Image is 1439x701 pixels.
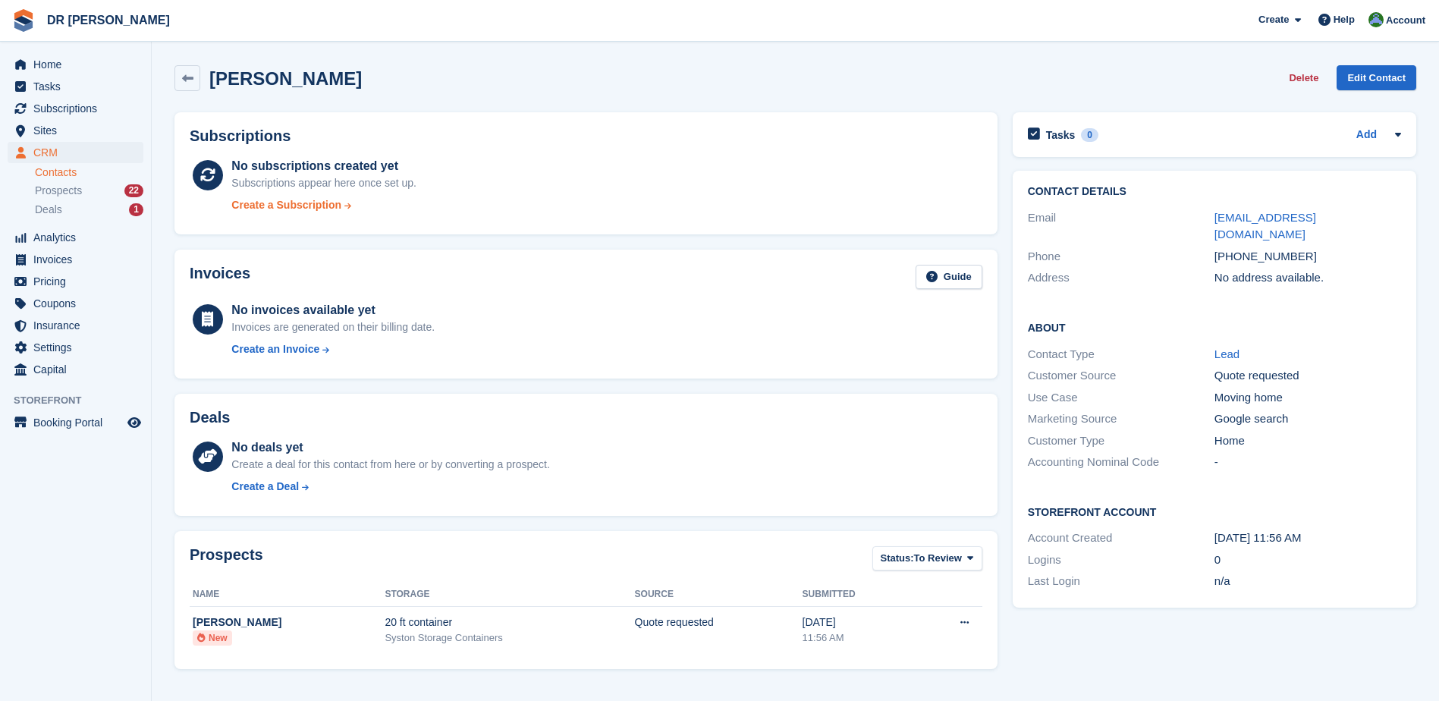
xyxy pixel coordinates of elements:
button: Status: To Review [872,546,982,571]
div: - [1214,454,1401,471]
a: Contacts [35,165,143,180]
h2: Tasks [1046,128,1076,142]
div: Invoices are generated on their billing date. [231,319,435,335]
th: Source [635,583,803,607]
span: Storefront [14,393,151,408]
div: Create a deal for this contact from here or by converting a prospect. [231,457,549,473]
div: Quote requested [1214,367,1401,385]
a: Create an Invoice [231,341,435,357]
a: Create a Subscription [231,197,416,213]
div: 1 [129,203,143,216]
a: menu [8,142,143,163]
div: Address [1028,269,1214,287]
div: Create a Subscription [231,197,341,213]
span: CRM [33,142,124,163]
a: menu [8,293,143,314]
a: Deals 1 [35,202,143,218]
span: Subscriptions [33,98,124,119]
h2: [PERSON_NAME] [209,68,362,89]
h2: About [1028,319,1401,335]
div: 11:56 AM [803,630,915,646]
a: [EMAIL_ADDRESS][DOMAIN_NAME] [1214,211,1316,241]
a: Edit Contact [1337,65,1416,90]
a: DR [PERSON_NAME] [41,8,176,33]
div: Customer Type [1028,432,1214,450]
button: Delete [1283,65,1324,90]
div: Google search [1214,410,1401,428]
div: Marketing Source [1028,410,1214,428]
img: Alice Stanley [1368,12,1384,27]
li: New [193,630,232,646]
a: menu [8,412,143,433]
a: menu [8,359,143,380]
div: [DATE] 11:56 AM [1214,530,1401,547]
div: n/a [1214,573,1401,590]
div: No invoices available yet [231,301,435,319]
th: Storage [385,583,634,607]
span: Status: [881,551,914,566]
div: Create an Invoice [231,341,319,357]
span: Help [1334,12,1355,27]
span: Prospects [35,184,82,198]
span: Booking Portal [33,412,124,433]
a: menu [8,249,143,270]
span: Insurance [33,315,124,336]
a: menu [8,120,143,141]
img: stora-icon-8386f47178a22dfd0bd8f6a31ec36ba5ce8667c1dd55bd0f319d3a0aa187defe.svg [12,9,35,32]
a: menu [8,98,143,119]
a: Add [1356,127,1377,144]
div: Customer Source [1028,367,1214,385]
div: Logins [1028,552,1214,569]
div: Accounting Nominal Code [1028,454,1214,471]
a: menu [8,337,143,358]
div: Home [1214,432,1401,450]
span: Home [33,54,124,75]
span: Tasks [33,76,124,97]
div: No deals yet [231,439,549,457]
span: To Review [914,551,962,566]
div: 20 ft container [385,615,634,630]
a: Preview store [125,413,143,432]
a: menu [8,227,143,248]
h2: Invoices [190,265,250,290]
div: Contact Type [1028,346,1214,363]
span: Account [1386,13,1425,28]
div: Last Login [1028,573,1214,590]
div: Email [1028,209,1214,244]
div: Quote requested [635,615,803,630]
div: No address available. [1214,269,1401,287]
div: [PHONE_NUMBER] [1214,248,1401,266]
span: Settings [33,337,124,358]
span: Analytics [33,227,124,248]
h2: Contact Details [1028,186,1401,198]
div: Subscriptions appear here once set up. [231,175,416,191]
span: Deals [35,203,62,217]
h2: Prospects [190,546,263,574]
div: 22 [124,184,143,197]
span: Pricing [33,271,124,292]
span: Sites [33,120,124,141]
a: Prospects 22 [35,183,143,199]
a: menu [8,76,143,97]
div: No subscriptions created yet [231,157,416,175]
h2: Subscriptions [190,127,982,145]
th: Name [190,583,385,607]
div: Use Case [1028,389,1214,407]
a: menu [8,54,143,75]
div: 0 [1081,128,1098,142]
span: Create [1258,12,1289,27]
div: [PERSON_NAME] [193,615,385,630]
div: [DATE] [803,615,915,630]
span: Capital [33,359,124,380]
a: Lead [1214,347,1239,360]
a: Guide [916,265,982,290]
div: Create a Deal [231,479,299,495]
div: Moving home [1214,389,1401,407]
h2: Deals [190,409,230,426]
a: menu [8,271,143,292]
h2: Storefront Account [1028,504,1401,519]
a: menu [8,315,143,336]
div: 0 [1214,552,1401,569]
th: Submitted [803,583,915,607]
div: Account Created [1028,530,1214,547]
